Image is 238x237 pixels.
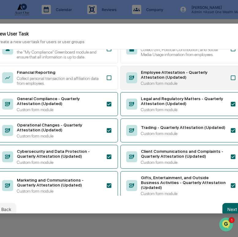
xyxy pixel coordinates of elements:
[141,70,226,80] div: Employee Attestation - Quarterly Attestation (Updated)
[95,67,111,74] button: See all
[4,134,41,145] a: 🔎Data Lookup
[51,125,76,131] span: Attestations
[44,126,49,131] div: 🗄️
[12,84,17,88] img: 1746055101610-c473b297-6a78-478c-a979-82029cc54cd1
[17,178,102,187] div: Marketing and Communications - Quarterly Attestation (Updated)
[17,107,102,112] div: Custom form module
[19,83,50,88] span: [PERSON_NAME]
[141,149,226,159] div: Client Communications and Complaints - Quarterly Attestation (Updated)
[104,49,111,56] button: Start new chat
[141,175,226,190] div: Gifts, Entertainment, and Outside Business Activities - Quarterly Attestation (Updated)
[28,47,100,53] div: Start new chat
[43,152,74,156] a: Powered byPylon
[54,100,67,105] span: [DATE]
[6,77,16,87] img: Jack Rasmussen
[28,53,84,58] div: We're available if you need us!
[51,83,53,88] span: •
[141,47,226,57] div: Collect Gift, Political Contribution, and Social Media Usage information from employees.
[61,152,74,156] span: Pylon
[6,13,111,23] p: How can we help?
[141,160,226,165] div: Custom form module
[51,100,53,105] span: •
[4,123,42,134] a: 🖐️Preclearance
[17,96,102,106] div: General Compliance - Quarterly Attestation (Updated)
[141,107,226,112] div: Custom form module
[141,125,226,130] div: Trading - Quarterly Attestation (Updated)
[17,70,102,75] div: Financial Reporting
[141,191,226,196] div: Custom form module
[17,160,102,165] div: Custom form module
[17,189,102,194] div: Custom form module
[17,45,102,59] div: Requires Users to review personal information in the "My Compliance" Greenboard module and ensure...
[141,131,226,136] div: Custom form module
[17,134,102,138] div: Custom form module
[141,96,226,106] div: Legal and Regulatory Matters - Quarterly Attestation (Updated)
[17,149,102,159] div: Cybersecurity and Data Protection - Quarterly Attestation (Updated)
[6,47,17,58] img: 1746055101610-c473b297-6a78-478c-a979-82029cc54cd1
[6,137,11,142] div: 🔎
[6,94,16,104] img: Cece Ferraez
[12,137,39,143] span: Data Lookup
[6,126,11,131] div: 🖐️
[54,83,67,88] span: [DATE]
[42,123,78,134] a: 🗄️Attestations
[17,122,102,132] div: Operational Changes - Quarterly Attestation (Updated)
[141,81,226,86] div: Custom form module
[6,68,41,73] div: Past conversations
[218,217,235,233] iframe: Open customer support
[19,100,50,105] span: [PERSON_NAME]
[17,76,102,86] div: Collect personal transaction and affiliation data from employees.
[12,125,40,131] span: Preclearance
[13,47,24,58] img: 8933085812038_c878075ebb4cc5468115_72.jpg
